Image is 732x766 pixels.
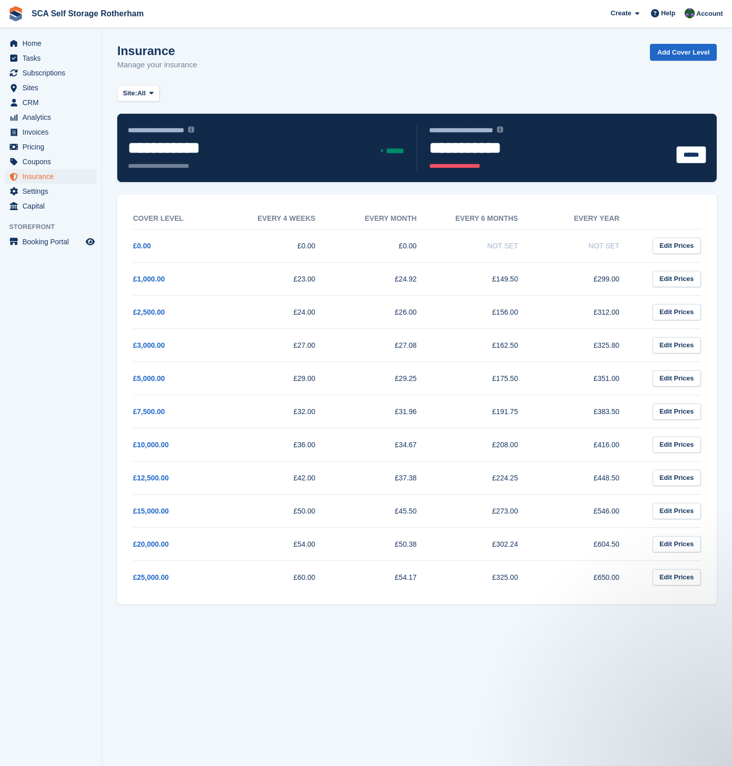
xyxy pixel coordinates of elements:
span: Settings [22,184,84,198]
a: Edit Prices [652,569,701,586]
h1: Insurance [117,44,197,58]
td: Not Set [538,229,640,262]
td: £162.50 [437,328,538,362]
a: £5,000.00 [133,374,165,382]
td: £54.17 [336,560,437,594]
img: stora-icon-8386f47178a22dfd0bd8f6a31ec36ba5ce8667c1dd55bd0f319d3a0aa187defe.svg [8,6,23,21]
span: Pricing [22,140,84,154]
td: £42.00 [234,461,336,494]
a: Edit Prices [652,337,701,354]
td: £149.50 [437,262,538,295]
a: menu [5,95,96,110]
td: £45.50 [336,494,437,527]
td: £383.50 [538,395,640,428]
td: £208.00 [437,428,538,461]
td: £29.25 [336,362,437,395]
a: £12,500.00 [133,474,169,482]
span: Capital [22,199,84,213]
a: £25,000.00 [133,573,169,581]
td: £34.67 [336,428,437,461]
a: £15,000.00 [133,507,169,515]
td: £351.00 [538,362,640,395]
td: Not Set [437,229,538,262]
a: menu [5,81,96,95]
td: £325.80 [538,328,640,362]
td: £23.00 [234,262,336,295]
span: Analytics [22,110,84,124]
td: £546.00 [538,494,640,527]
a: menu [5,235,96,249]
td: £36.00 [234,428,336,461]
td: £37.38 [336,461,437,494]
a: menu [5,66,96,80]
a: Edit Prices [652,304,701,321]
td: £650.00 [538,560,640,594]
span: Site: [123,88,137,98]
td: £60.00 [234,560,336,594]
span: Account [696,9,723,19]
a: menu [5,125,96,139]
td: £0.00 [336,229,437,262]
a: £20,000.00 [133,540,169,548]
td: £29.00 [234,362,336,395]
span: Insurance [22,169,84,184]
a: £7,500.00 [133,407,165,416]
button: Site: All [117,85,160,102]
td: £448.50 [538,461,640,494]
a: menu [5,51,96,65]
a: Edit Prices [652,536,701,553]
span: Help [661,8,675,18]
td: £325.00 [437,560,538,594]
span: All [137,88,146,98]
a: £0.00 [133,242,151,250]
td: £54.00 [234,527,336,560]
td: £156.00 [437,295,538,328]
td: £31.96 [336,395,437,428]
span: Create [611,8,631,18]
a: Edit Prices [652,503,701,520]
td: £0.00 [234,229,336,262]
th: Cover Level [133,208,234,229]
p: Manage your insurance [117,59,197,71]
span: Home [22,36,84,50]
th: Every 6 months [437,208,538,229]
td: £32.00 [234,395,336,428]
img: icon-info-grey-7440780725fd019a000dd9b08b2336e03edf1995a4989e88bcd33f0948082b44.svg [188,126,194,133]
span: Coupons [22,155,84,169]
th: Every month [336,208,437,229]
td: £224.25 [437,461,538,494]
a: menu [5,110,96,124]
td: £416.00 [538,428,640,461]
a: SCA Self Storage Rotherham [28,5,148,22]
td: £312.00 [538,295,640,328]
td: £50.00 [234,494,336,527]
a: £2,500.00 [133,308,165,316]
a: menu [5,155,96,169]
td: £24.00 [234,295,336,328]
th: Every year [538,208,640,229]
a: Edit Prices [652,271,701,288]
td: £175.50 [437,362,538,395]
span: Tasks [22,51,84,65]
span: Invoices [22,125,84,139]
td: £27.08 [336,328,437,362]
span: Sites [22,81,84,95]
span: Storefront [9,222,101,232]
a: menu [5,169,96,184]
span: Booking Portal [22,235,84,249]
a: £10,000.00 [133,441,169,449]
td: £26.00 [336,295,437,328]
td: £604.50 [538,527,640,560]
a: Preview store [84,236,96,248]
td: £299.00 [538,262,640,295]
td: £302.24 [437,527,538,560]
a: Edit Prices [652,238,701,254]
td: £27.00 [234,328,336,362]
a: menu [5,184,96,198]
span: Subscriptions [22,66,84,80]
a: £3,000.00 [133,341,165,349]
a: menu [5,36,96,50]
a: Edit Prices [652,370,701,387]
td: £273.00 [437,494,538,527]
img: Ross Chapman [685,8,695,18]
